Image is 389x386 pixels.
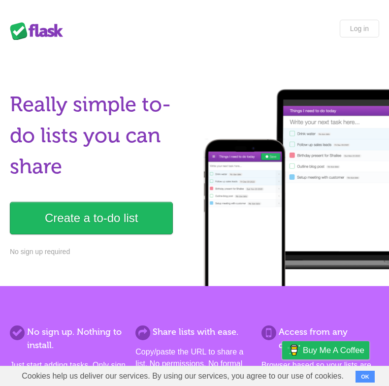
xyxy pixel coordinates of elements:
p: No sign up required [10,247,191,257]
div: Flask Lists [10,22,69,40]
h1: Really simple to-do lists you can share [10,89,191,182]
h2: Share lists with ease. [135,325,253,339]
img: Buy me a coffee [287,342,300,358]
h2: No sign up. Nothing to install. [10,325,128,352]
span: Buy me a coffee [303,342,364,359]
h2: Access from any device. [261,325,379,352]
button: OK [356,371,375,383]
span: Cookies help us deliver our services. By using our services, you agree to our use of cookies. [12,366,354,386]
a: Buy me a coffee [282,341,369,359]
p: Copy/paste the URL to share a list. No permissions. No formal invites. It's that simple. [135,346,253,382]
a: Log in [340,20,379,37]
a: Create a to-do list [10,202,173,234]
